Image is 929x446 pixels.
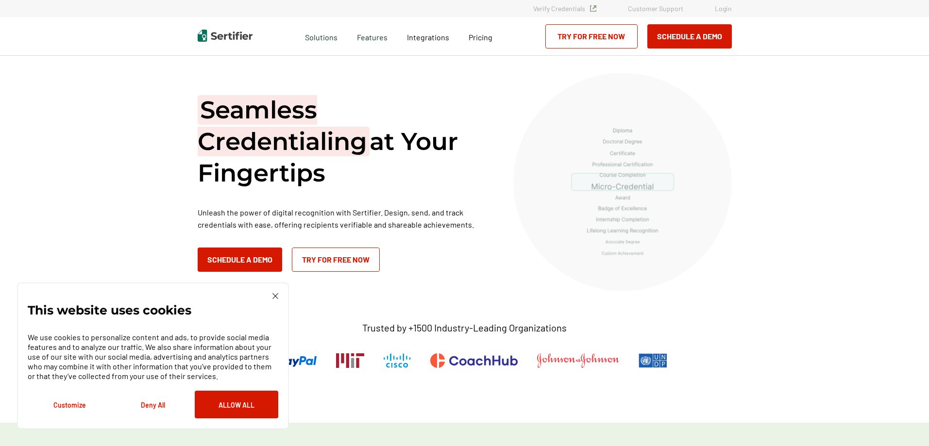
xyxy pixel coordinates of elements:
[407,33,449,42] span: Integrations
[292,248,380,272] a: Try for Free Now
[28,391,111,418] button: Customize
[28,305,191,315] p: This website uses cookies
[469,30,492,42] a: Pricing
[715,4,732,13] a: Login
[533,4,596,13] a: Verify Credentials
[198,206,489,231] p: Unleash the power of digital recognition with Sertifier. Design, send, and track credentials with...
[272,293,278,299] img: Cookie Popup Close
[262,353,317,368] img: PayPal
[198,30,253,42] img: Sertifier | Digital Credentialing Platform
[606,240,640,244] g: Associate Degree
[111,391,195,418] button: Deny All
[198,94,489,189] h1: at Your Fingertips
[384,353,411,368] img: Cisco
[305,30,338,42] span: Solutions
[590,5,596,12] img: Verified
[647,24,732,49] button: Schedule a Demo
[430,353,518,368] img: CoachHub
[469,33,492,42] span: Pricing
[537,353,619,368] img: Johnson & Johnson
[28,332,278,381] p: We use cookies to personalize content and ads, to provide social media features and to analyze ou...
[362,322,567,334] p: Trusted by +1500 Industry-Leading Organizations
[407,30,449,42] a: Integrations
[357,30,388,42] span: Features
[198,95,370,156] span: Seamless Credentialing
[195,391,278,418] button: Allow All
[198,248,282,272] button: Schedule a Demo
[336,353,364,368] img: Massachusetts Institute of Technology
[545,24,638,49] a: Try for Free Now
[628,4,683,13] a: Customer Support
[639,353,667,368] img: UNDP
